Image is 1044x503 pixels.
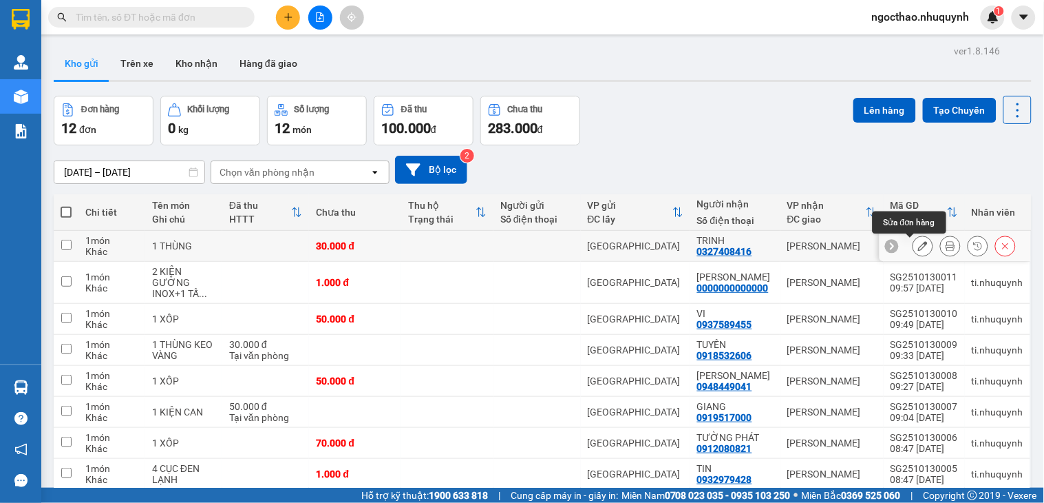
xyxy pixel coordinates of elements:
p: VP [GEOGRAPHIC_DATA]: [6,50,201,83]
span: đ [537,124,543,135]
span: 100.000 [381,120,431,136]
div: Người gửi [500,200,574,211]
div: Thu hộ [408,200,476,211]
div: Đơn hàng [81,105,119,114]
strong: 0369 525 060 [842,490,901,501]
img: warehouse-icon [14,90,28,104]
div: GIANG [697,401,774,412]
span: 0 [168,120,175,136]
div: Sửa đơn hàng [873,212,946,234]
span: notification [14,443,28,456]
div: Khác [85,350,138,361]
div: ĐC lấy [588,214,672,225]
div: 1.000 đ [316,469,394,480]
div: 0937589455 [697,319,752,330]
div: [GEOGRAPHIC_DATA] [588,438,683,449]
div: [PERSON_NAME] [787,314,877,325]
span: | [498,488,500,503]
div: Chọn văn phòng nhận [220,165,315,179]
img: solution-icon [14,124,28,138]
span: 283.000 [488,120,537,136]
button: Trên xe [109,47,164,80]
div: 1 KIỆN CAN [152,407,215,418]
span: Cung cấp máy in - giấy in: [511,488,618,503]
span: Miền Nam [621,488,791,503]
span: Hỗ trợ kỹ thuật: [361,488,488,503]
div: 50.000 đ [316,376,394,387]
div: 1 XỐP [152,438,215,449]
span: ... [199,288,207,299]
button: Số lượng12món [267,96,367,145]
div: [GEOGRAPHIC_DATA] [588,240,683,251]
div: Khác [85,381,138,392]
span: đ [431,124,436,135]
div: 2 KIỆN GƯỜNG INOX+1 TẤM BÓNG NỆM [152,266,215,299]
span: đơn [79,124,96,135]
div: ti.nhuquynh [972,438,1023,449]
div: Tại văn phòng [229,412,303,423]
span: caret-down [1018,11,1030,23]
div: Tên món [152,200,215,211]
div: 50.000 đ [316,314,394,325]
th: Toggle SortBy [401,194,493,231]
div: 09:04 [DATE] [891,412,958,423]
div: ti.nhuquynh [972,376,1023,387]
input: Select a date range. [54,161,204,183]
span: | [911,488,913,503]
button: plus [276,6,300,30]
img: warehouse-icon [14,55,28,70]
strong: 1900 633 818 [429,490,488,501]
img: logo-vxr [12,9,30,30]
div: ti.nhuquynh [972,277,1023,288]
button: aim [340,6,364,30]
div: [GEOGRAPHIC_DATA] [588,376,683,387]
div: [GEOGRAPHIC_DATA] [588,407,683,418]
div: 0948449041 [697,381,752,392]
div: [PERSON_NAME] [787,345,877,356]
div: Nhân viên [972,207,1023,218]
div: TUYỀN [697,339,774,350]
button: Khối lượng0kg [160,96,260,145]
div: 1 món [85,463,138,474]
button: Hàng đã giao [228,47,308,80]
button: Đã thu100.000đ [374,96,473,145]
sup: 2 [460,149,474,163]
div: 1 THÙNG [152,240,215,251]
img: warehouse-icon [14,380,28,395]
div: 1 món [85,271,138,283]
div: [GEOGRAPHIC_DATA] [588,314,683,325]
div: VP nhận [787,200,866,211]
button: Chưa thu283.000đ [480,96,580,145]
div: 09:33 [DATE] [891,350,958,361]
div: 1 món [85,370,138,381]
div: Khối lượng [188,105,230,114]
div: Khác [85,319,138,330]
div: 0918532606 [697,350,752,361]
th: Toggle SortBy [581,194,690,231]
div: 1 THÙNG KEO VÀNG [152,339,215,361]
div: ti.nhuquynh [972,314,1023,325]
div: VP gửi [588,200,672,211]
span: ngocthao.nhuquynh [861,8,981,25]
div: Đã thu [401,105,427,114]
div: 09:27 [DATE] [891,381,958,392]
div: 0932979428 [697,474,752,485]
span: ⚪️ [794,493,798,498]
div: 1 món [85,401,138,412]
div: Tại văn phòng [229,350,303,361]
button: Tạo Chuyến [923,98,997,123]
span: aim [347,12,356,22]
div: ver 1.8.146 [955,43,1001,59]
div: [PERSON_NAME] [787,438,877,449]
span: 1 [997,6,1001,16]
strong: 342 [PERSON_NAME], P1, Q10, TP.HCM - 0931 556 979 [6,52,200,83]
span: 12 [61,120,76,136]
div: 1 món [85,235,138,246]
div: VI [697,308,774,319]
strong: 0708 023 035 - 0935 103 250 [665,490,791,501]
sup: 1 [994,6,1004,16]
div: 0327408416 [697,246,752,257]
div: SG2510130010 [891,308,958,319]
span: question-circle [14,412,28,425]
div: SG2510130005 [891,463,958,474]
